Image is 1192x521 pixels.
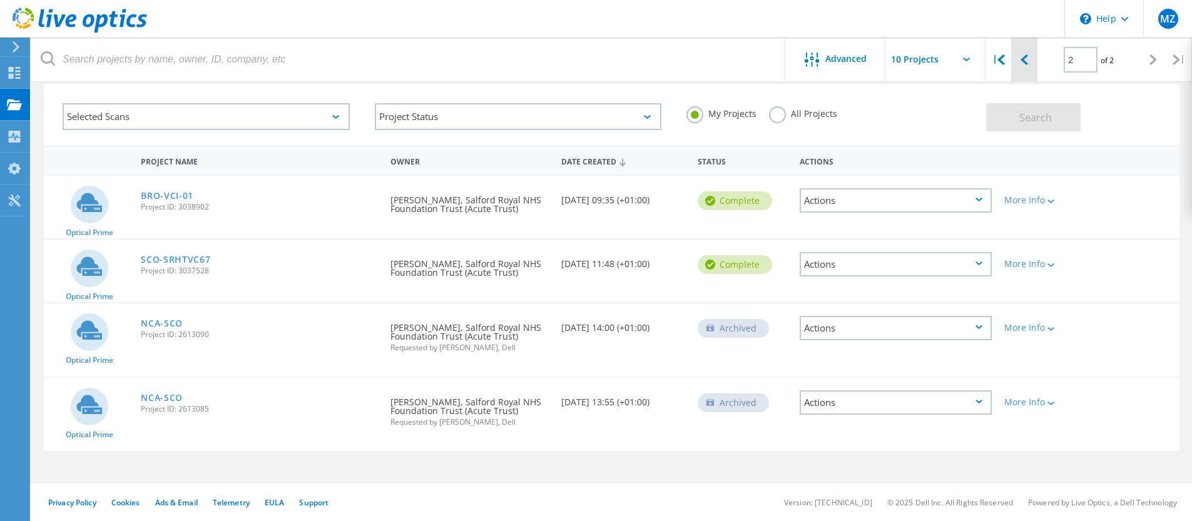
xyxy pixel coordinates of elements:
div: [DATE] 13:55 (+01:00) [555,378,691,419]
span: Advanced [825,54,867,63]
div: More Info [1004,323,1082,332]
a: Cookies [111,497,140,508]
button: Search [986,103,1081,131]
div: More Info [1004,398,1082,407]
a: NCA-SCO [141,319,183,328]
div: Selected Scans [63,103,350,130]
div: Status [691,149,793,172]
span: Project ID: 3037528 [141,267,378,275]
div: [DATE] 09:35 (+01:00) [555,176,691,217]
div: [DATE] 14:00 (+01:00) [555,303,691,345]
span: of 2 [1101,55,1114,66]
div: More Info [1004,260,1082,268]
div: Actions [800,316,992,340]
a: Telemetry [213,497,250,508]
div: Owner [384,149,554,172]
div: Archived [698,393,769,412]
a: Support [299,497,329,508]
span: Requested by [PERSON_NAME], Dell [390,344,548,352]
div: Actions [800,390,992,415]
a: Live Optics Dashboard [13,26,147,35]
span: Project ID: 2613090 [141,331,378,338]
li: Version: [TECHNICAL_ID] [784,497,872,508]
input: Search projects by name, owner, ID, company, etc [31,38,786,81]
a: Ads & Email [155,497,198,508]
div: Complete [698,255,772,274]
a: NCA-SCO [141,393,183,402]
span: Optical Prime [66,229,113,236]
span: Project ID: 2613085 [141,405,378,413]
a: BRO-VCI-01 [141,191,193,200]
span: Search [1019,111,1052,124]
div: | [1166,38,1192,82]
div: [PERSON_NAME], Salford Royal NHS Foundation Trust (Acute Trust) [384,303,554,364]
div: Project Name [135,149,384,172]
div: Project Status [375,103,662,130]
svg: \n [1080,13,1091,24]
div: Date Created [555,149,691,173]
a: SCO-SRHTVC67 [141,255,210,264]
div: [DATE] 11:48 (+01:00) [555,240,691,281]
div: Actions [800,252,992,276]
div: More Info [1004,196,1082,205]
div: Actions [793,149,998,172]
div: Archived [698,319,769,338]
div: Complete [698,191,772,210]
span: Requested by [PERSON_NAME], Dell [390,418,548,426]
div: [PERSON_NAME], Salford Royal NHS Foundation Trust (Acute Trust) [384,240,554,290]
span: Optical Prime [66,357,113,364]
label: All Projects [769,106,837,118]
span: Optical Prime [66,431,113,438]
div: Actions [800,188,992,213]
label: My Projects [686,106,756,118]
span: Project ID: 3038902 [141,203,378,211]
li: © 2025 Dell Inc. All Rights Reserved [887,497,1013,508]
span: MZ [1160,14,1175,24]
a: Privacy Policy [48,497,96,508]
div: [PERSON_NAME], Salford Royal NHS Foundation Trust (Acute Trust) [384,378,554,438]
a: EULA [265,497,284,508]
div: [PERSON_NAME], Salford Royal NHS Foundation Trust (Acute Trust) [384,176,554,226]
li: Powered by Live Optics, a Dell Technology [1028,497,1177,508]
span: Optical Prime [66,293,113,300]
div: | [986,38,1011,82]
